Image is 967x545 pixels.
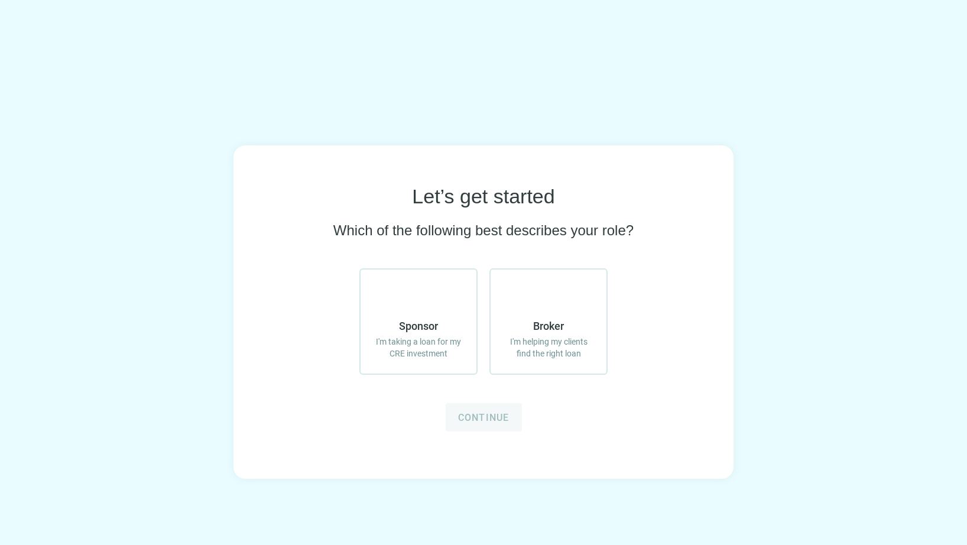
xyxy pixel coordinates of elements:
button: Continue [446,403,522,432]
span: I'm taking a loan for my CRE investment [372,336,465,359]
span: Which of the following best describes your role? [333,221,634,240]
span: Broker [533,319,564,333]
span: Let’s get started [412,183,554,209]
span: I'm helping my clients find the right loan [502,336,595,359]
span: Sponsor [399,319,438,333]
